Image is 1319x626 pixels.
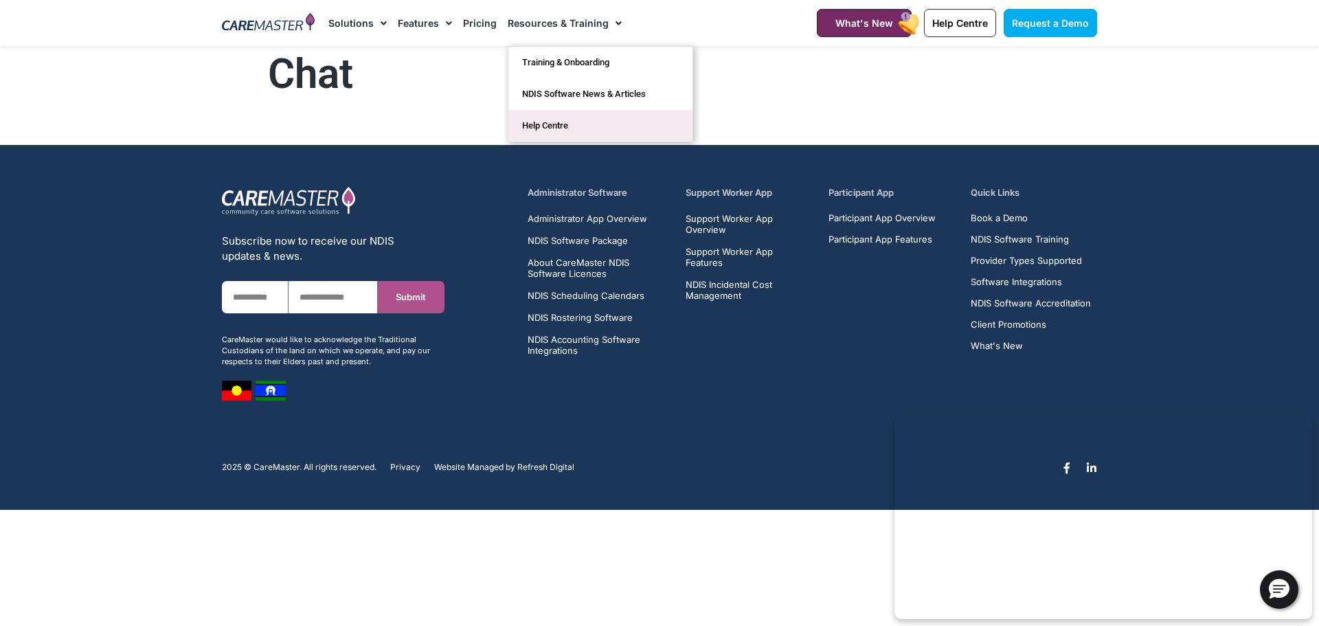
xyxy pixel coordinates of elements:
[686,186,812,199] h5: Support Worker App
[828,234,932,245] span: Participant App Features
[222,462,376,472] p: 2025 © CareMaster. All rights reserved.
[971,341,1023,351] span: What's New
[971,256,1091,266] a: Provider Types Supported
[971,234,1069,245] span: NDIS Software Training
[686,246,812,268] a: Support Worker App Features
[1004,9,1097,37] a: Request a Demo
[971,256,1082,266] span: Provider Types Supported
[528,235,628,246] span: NDIS Software Package
[222,334,444,367] div: CareMaster would like to acknowledge the Traditional Custodians of the land on which we operate, ...
[528,213,647,224] span: Administrator App Overview
[828,186,955,199] h5: Participant App
[932,17,988,29] span: Help Centre
[508,46,693,142] ul: Resources & Training
[835,17,893,29] span: What's New
[528,312,670,323] a: NDIS Rostering Software
[396,292,426,302] span: Submit
[971,277,1091,287] a: Software Integrations
[528,213,670,224] a: Administrator App Overview
[528,186,670,199] h5: Administrator Software
[434,462,515,472] span: Website Managed by
[222,381,251,401] img: image 7
[528,290,670,301] a: NDIS Scheduling Calendars
[528,257,670,279] a: About CareMaster NDIS Software Licences
[894,416,1312,619] iframe: Popup CTA
[686,279,812,301] a: NDIS Incidental Cost Management
[528,312,633,323] span: NDIS Rostering Software
[517,462,574,472] a: Refresh Digital
[528,235,670,246] a: NDIS Software Package
[971,186,1097,199] h5: Quick Links
[971,213,1091,223] a: Book a Demo
[971,277,1062,287] span: Software Integrations
[508,78,692,110] a: NDIS Software News & Articles
[971,320,1046,330] span: Client Promotions
[828,234,936,245] a: Participant App Features
[971,213,1028,223] span: Book a Demo
[528,290,644,301] span: NDIS Scheduling Calendars
[256,381,286,401] img: image 8
[686,213,812,235] a: Support Worker App Overview
[828,213,936,223] a: Participant App Overview
[971,341,1091,351] a: What's New
[222,186,356,216] img: CareMaster Logo Part
[390,462,420,472] a: Privacy
[1012,17,1089,29] span: Request a Demo
[528,334,670,356] a: NDIS Accounting Software Integrations
[971,320,1091,330] a: Client Promotions
[508,47,692,78] a: Training & Onboarding
[222,234,444,264] div: Subscribe now to receive our NDIS updates & news.
[817,9,912,37] a: What's New
[268,52,1051,97] h1: Chat
[222,13,315,34] img: CareMaster Logo
[378,281,444,313] button: Submit
[924,9,996,37] a: Help Centre
[971,298,1091,309] a: NDIS Software Accreditation
[971,234,1091,245] a: NDIS Software Training
[508,110,692,142] a: Help Centre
